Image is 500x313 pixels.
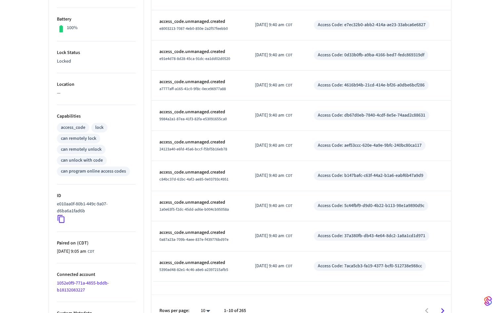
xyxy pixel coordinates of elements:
[255,263,284,270] span: [DATE] 9:40 am
[286,52,292,58] span: CDT
[286,173,292,179] span: CDT
[484,296,492,306] img: SeamLogoGradient.69752ec5.svg
[159,259,239,266] p: access_code.unmanaged.created
[61,146,102,153] div: can remotely unlock
[286,113,292,119] span: CDT
[95,124,104,131] div: lock
[255,52,284,59] span: [DATE] 9:40 am
[159,169,239,176] p: access_code.unmanaged.created
[255,82,292,89] div: America/Chicago
[159,237,229,242] span: 0a87a23a-709b-4aee-837e-f439776bd97e
[255,202,292,209] div: America/Chicago
[57,58,136,65] p: Locked
[159,267,228,273] span: 5390ad48-82e1-4c46-a8e6-a2397215afb5
[67,25,78,31] p: 100%
[318,112,425,119] div: Access Code: db67d0eb-7840-4cdf-8e5e-74aad2c88631
[286,82,292,88] span: CDT
[57,271,136,278] p: Connected account
[159,116,227,122] span: 9984a2a1-87ea-41f3-82fa-e53091655ca0
[57,90,136,97] p: —
[159,177,229,182] span: c84bc37d-61bc-4af2-ae85-0e03793c4951
[318,52,424,59] div: Access Code: 0d33b0fb-a9ba-4166-bed7-fedc869319df
[255,233,292,239] div: America/Chicago
[318,82,425,89] div: Access Code: 4616b94b-21cd-414e-bf26-a0dbe6bcf286
[255,233,284,239] span: [DATE] 9:40 am
[286,263,292,269] span: CDT
[318,202,424,209] div: Access Code: 5c44fbf9-d9d0-4b22-b113-98e1a9890d9c
[255,142,292,149] div: America/Chicago
[286,143,292,149] span: CDT
[159,199,239,206] p: access_code.unmanaged.created
[57,192,136,199] p: ID
[159,139,239,146] p: access_code.unmanaged.created
[159,86,226,92] span: a7777aff-a165-41c0-9f8c-0ece96977a88
[159,146,227,152] span: 24123a40-e6fd-45a6-bccf-f5bf5b16eb78
[159,78,239,85] p: access_code.unmanaged.created
[88,249,94,255] span: CDT
[57,113,136,120] p: Capabilities
[255,142,284,149] span: [DATE] 9:40 am
[255,172,292,179] div: America/Chicago
[318,22,426,28] div: Access Code: e7ec32b0-abb2-414a-ae23-33abca6e6827
[159,56,230,62] span: e91e4d78-8d28-45ca-91dc-ea1dd02d0520
[255,52,292,59] div: America/Chicago
[286,22,292,28] span: CDT
[57,248,94,255] div: America/Chicago
[159,48,239,55] p: access_code.unmanaged.created
[318,172,423,179] div: Access Code: b147bafc-c63f-44a2-b1a6-eabf6b47a9d9
[61,168,126,175] div: can program online access codes
[57,280,109,293] a: 1052e0f9-771a-4855-bddb-b18132083227
[255,263,292,270] div: America/Chicago
[61,124,85,131] div: access_code
[159,207,229,212] span: 1a0e63f5-f2dc-45dd-ad6e-b004cb95058a
[57,201,133,215] p: e010aa0f-80b1-449c-9a07-d6ba6a1fad6b
[61,157,103,164] div: can unlock with code
[159,18,239,25] p: access_code.unmanaged.created
[255,22,292,28] div: America/Chicago
[159,26,228,31] span: e8003213-7087-4eb0-850e-2a2f57feebb0
[255,172,284,179] span: [DATE] 9:40 am
[255,22,284,28] span: [DATE] 9:40 am
[61,135,96,142] div: can remotely lock
[318,142,422,149] div: Access Code: aef53ccc-620e-4a9e-9bfc-240bc80ca117
[286,203,292,209] span: CDT
[57,81,136,88] p: Location
[318,233,425,239] div: Access Code: 37a380fb-db43-4e64-8dc2-1a8a1cd1d971
[255,202,284,209] span: [DATE] 9:40 am
[76,240,89,246] span: ( CDT )
[286,233,292,239] span: CDT
[57,16,136,23] p: Battery
[255,112,292,119] div: America/Chicago
[255,112,284,119] span: [DATE] 9:40 am
[318,263,422,270] div: Access Code: 7aca5cb3-fa19-4377-bcf0-512738e988cc
[57,248,86,255] span: [DATE] 9:05 am
[57,49,136,56] p: Lock Status
[159,229,239,236] p: access_code.unmanaged.created
[57,240,136,247] p: Paired on
[159,109,239,116] p: access_code.unmanaged.created
[255,82,284,89] span: [DATE] 9:40 am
